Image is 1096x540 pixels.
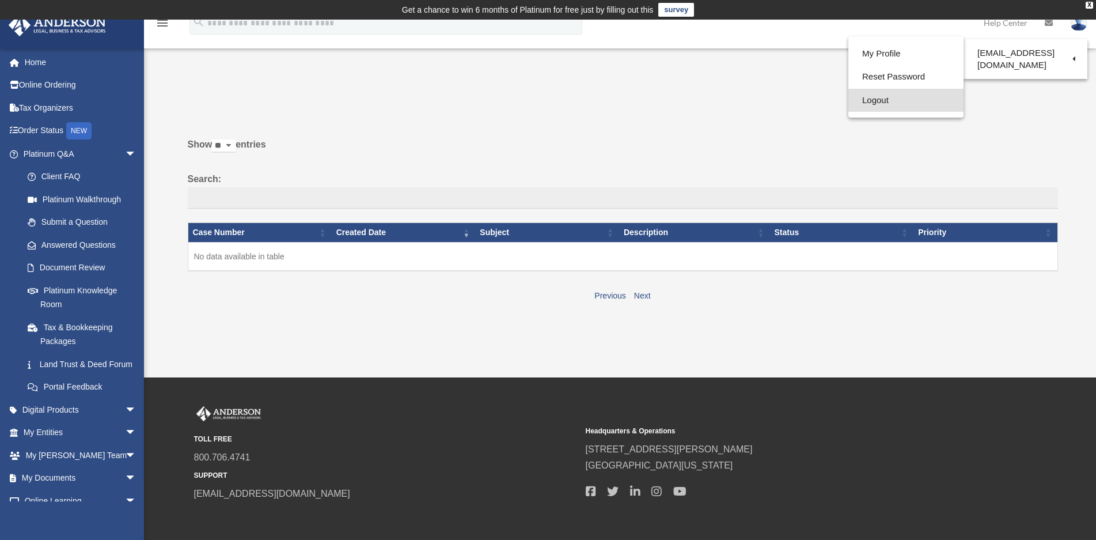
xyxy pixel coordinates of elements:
[586,425,969,437] small: Headquarters & Operations
[16,279,148,316] a: Platinum Knowledge Room
[848,89,964,112] a: Logout
[125,489,148,513] span: arrow_drop_down
[634,291,651,300] a: Next
[188,171,1058,209] label: Search:
[188,242,1057,271] td: No data available in table
[125,444,148,467] span: arrow_drop_down
[848,42,964,66] a: My Profile
[8,74,154,97] a: Online Ordering
[188,187,1058,209] input: Search:
[194,433,578,445] small: TOLL FREE
[8,51,154,74] a: Home
[188,223,332,243] th: Case Number: activate to sort column ascending
[619,223,770,243] th: Description: activate to sort column ascending
[332,223,476,243] th: Created Date: activate to sort column ascending
[212,139,236,153] select: Showentries
[848,65,964,89] a: Reset Password
[194,489,350,499] a: [EMAIL_ADDRESS][DOMAIN_NAME]
[156,16,169,30] i: menu
[8,96,154,119] a: Tax Organizers
[188,137,1058,164] label: Show entries
[8,444,154,467] a: My [PERSON_NAME] Teamarrow_drop_down
[658,3,694,17] a: survey
[8,119,154,143] a: Order StatusNEW
[586,460,733,470] a: [GEOGRAPHIC_DATA][US_STATE]
[8,421,154,444] a: My Entitiesarrow_drop_down
[594,291,625,300] a: Previous
[16,188,148,211] a: Platinum Walkthrough
[402,3,654,17] div: Get a chance to win 6 months of Platinum for free just by filling out this
[913,223,1057,243] th: Priority: activate to sort column ascending
[125,421,148,445] span: arrow_drop_down
[156,20,169,30] a: menu
[1086,2,1093,9] div: close
[125,142,148,166] span: arrow_drop_down
[192,16,205,28] i: search
[194,452,251,462] a: 800.706.4741
[5,14,109,36] img: Anderson Advisors Platinum Portal
[16,165,148,188] a: Client FAQ
[8,142,148,165] a: Platinum Q&Aarrow_drop_down
[125,467,148,490] span: arrow_drop_down
[16,353,148,376] a: Land Trust & Deed Forum
[586,444,753,454] a: [STREET_ADDRESS][PERSON_NAME]
[194,406,263,421] img: Anderson Advisors Platinum Portal
[8,398,154,421] a: Digital Productsarrow_drop_down
[1070,14,1087,31] img: User Pic
[16,376,148,399] a: Portal Feedback
[475,223,619,243] th: Subject: activate to sort column ascending
[125,398,148,422] span: arrow_drop_down
[16,233,142,256] a: Answered Questions
[66,122,92,139] div: NEW
[194,470,578,482] small: SUPPORT
[16,211,148,234] a: Submit a Question
[8,489,154,512] a: Online Learningarrow_drop_down
[8,467,154,490] a: My Documentsarrow_drop_down
[16,316,148,353] a: Tax & Bookkeeping Packages
[964,42,1087,76] a: [EMAIL_ADDRESS][DOMAIN_NAME]
[16,256,148,280] a: Document Review
[770,223,914,243] th: Status: activate to sort column ascending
